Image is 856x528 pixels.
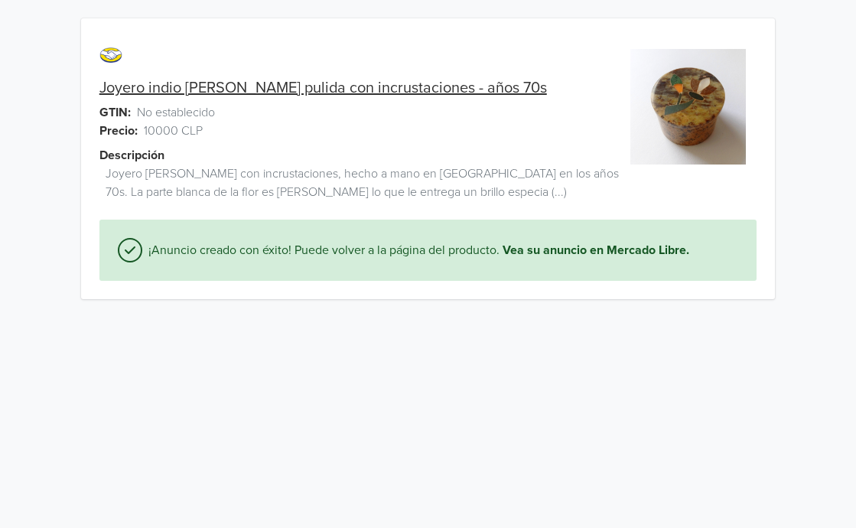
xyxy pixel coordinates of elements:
span: GTIN: [99,103,131,122]
a: Joyero indio [PERSON_NAME] pulida con incrustaciones - años 70s [99,79,547,97]
span: Joyero [PERSON_NAME] con incrustaciones, hecho a mano en [GEOGRAPHIC_DATA] en los años 70s. La pa... [106,165,620,201]
a: Vea su anuncio en Mercado Libre. [503,241,689,259]
span: Descripción [99,146,164,165]
span: Precio: [99,122,138,140]
span: Puede volver a la página del producto. [295,241,503,259]
span: No establecido [137,103,215,122]
span: ¡Anuncio creado con éxito! [142,241,295,259]
img: product_image [630,49,746,165]
span: 10000 CLP [144,122,203,140]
